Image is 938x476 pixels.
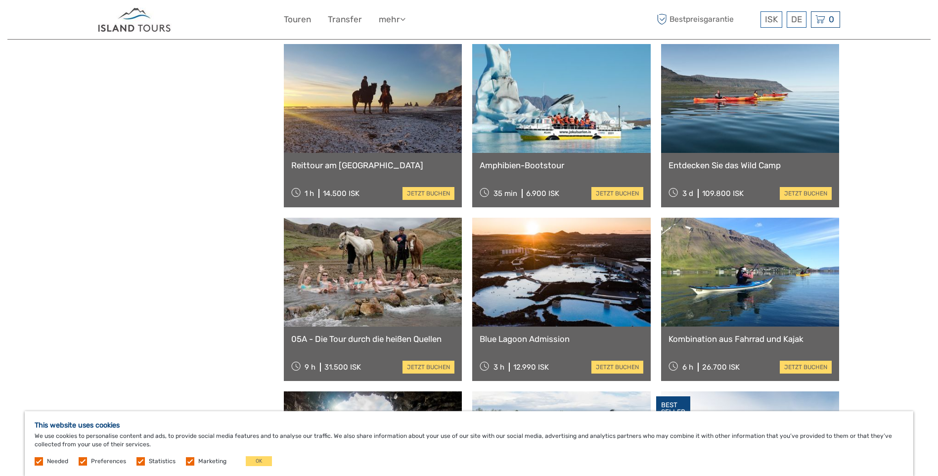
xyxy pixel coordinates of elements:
[47,457,68,466] label: Needed
[114,15,126,27] button: Open LiveChat chat widget
[323,189,359,198] div: 14.500 ISK
[591,361,643,374] a: jetzt buchen
[656,396,690,421] div: BEST SELLER
[402,187,454,200] a: jetzt buchen
[35,421,903,429] h5: This website uses cookies
[149,457,176,466] label: Statistics
[513,363,549,372] div: 12.990 ISK
[780,361,832,374] a: jetzt buchen
[402,361,454,374] a: jetzt buchen
[284,12,311,27] a: Touren
[702,189,744,198] div: 109.800 ISK
[91,457,126,466] label: Preferences
[305,189,314,198] span: 1 h
[787,11,806,28] div: DE
[328,12,362,27] a: Transfer
[702,363,740,372] div: 26.700 ISK
[669,160,832,170] a: Entdecken Sie das Wild Camp
[25,411,913,476] div: We use cookies to personalise content and ads, to provide social media features and to analyse ou...
[493,363,504,372] span: 3 h
[480,334,643,344] a: Blue Lagoon Admission
[669,334,832,344] a: Kombination aus Fahrrad und Kajak
[305,363,315,372] span: 9 h
[591,187,643,200] a: jetzt buchen
[324,363,361,372] div: 31.500 ISK
[291,334,455,344] a: 05A - Die Tour durch die heißen Quellen
[827,14,836,24] span: 0
[246,456,272,466] button: OK
[765,14,778,24] span: ISK
[526,189,559,198] div: 6.900 ISK
[98,7,172,32] img: Iceland ProTravel
[14,17,112,25] p: Chat now
[780,187,832,200] a: jetzt buchen
[655,11,758,28] span: Bestpreisgarantie
[198,457,226,466] label: Marketing
[682,363,693,372] span: 6 h
[291,160,455,170] a: Reittour am [GEOGRAPHIC_DATA]
[493,189,517,198] span: 35 min
[480,160,643,170] a: Amphibien-Bootstour
[682,189,693,198] span: 3 d
[379,12,405,27] a: mehr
